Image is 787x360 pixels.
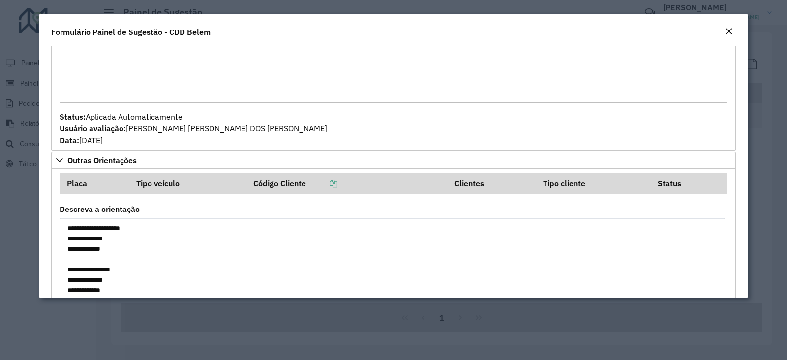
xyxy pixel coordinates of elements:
[51,169,736,349] div: Outras Orientações
[448,173,536,194] th: Clientes
[306,179,337,188] a: Copiar
[722,26,736,38] button: Close
[51,152,736,169] a: Outras Orientações
[67,156,137,164] span: Outras Orientações
[246,173,448,194] th: Código Cliente
[536,173,651,194] th: Tipo cliente
[60,112,86,121] strong: Status:
[60,112,327,145] span: Aplicada Automaticamente [PERSON_NAME] [PERSON_NAME] DOS [PERSON_NAME] [DATE]
[725,28,733,35] em: Fechar
[129,173,246,194] th: Tipo veículo
[60,173,130,194] th: Placa
[51,26,211,38] h4: Formulário Painel de Sugestão - CDD Belem
[651,173,727,194] th: Status
[60,123,126,133] strong: Usuário avaliação:
[60,203,140,215] label: Descreva a orientação
[60,135,79,145] strong: Data:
